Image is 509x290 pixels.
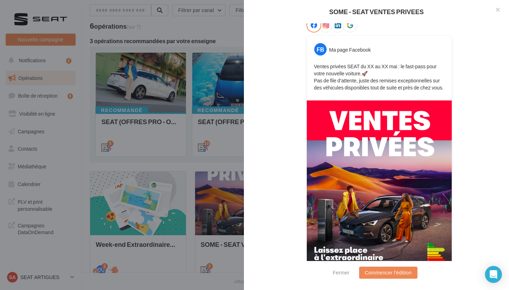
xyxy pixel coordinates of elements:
[255,8,498,15] div: SOME - SEAT VENTES PRIVEES
[485,266,502,283] div: Open Intercom Messenger
[329,46,371,53] div: Ma page Facebook
[314,43,327,56] div: FB
[314,63,445,91] p: Ventes privées SEAT du XX au XX mai : le fast-pass pour votre nouvelle voiture.🚀 Pas de file d’at...
[330,268,352,277] button: Fermer
[359,267,417,279] button: Commencer l'édition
